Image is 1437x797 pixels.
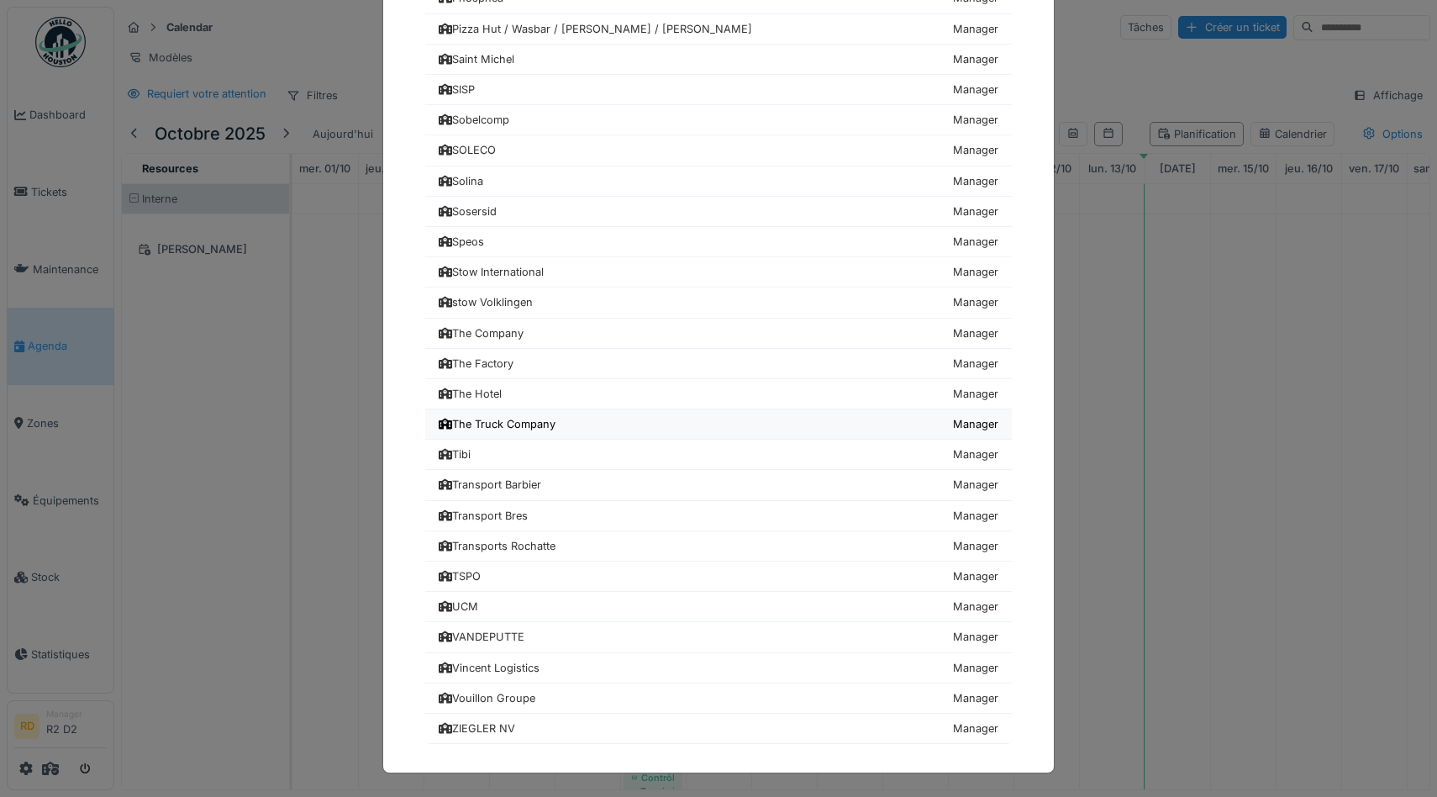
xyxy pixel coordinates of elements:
[953,538,998,554] div: Manager
[425,379,1012,409] a: The Hotel Manager
[439,508,528,524] div: Transport Bres
[953,446,998,462] div: Manager
[439,294,533,310] div: stow Volklingen
[953,203,998,219] div: Manager
[953,142,998,158] div: Manager
[425,166,1012,197] a: Solina Manager
[425,135,1012,166] a: SOLECO Manager
[953,599,998,615] div: Manager
[439,568,481,584] div: TSPO
[953,21,998,37] div: Manager
[439,386,502,402] div: The Hotel
[425,531,1012,562] a: Transports Rochatte Manager
[953,629,998,645] div: Manager
[439,264,544,280] div: Stow International
[953,112,998,128] div: Manager
[425,592,1012,622] a: UCM Manager
[953,234,998,250] div: Manager
[439,51,514,67] div: Saint Michel
[425,622,1012,652] a: VANDEPUTTE Manager
[439,477,541,493] div: Transport Barbier
[425,409,1012,440] a: The Truck Company Manager
[439,690,535,706] div: Vouillon Groupe
[953,477,998,493] div: Manager
[425,257,1012,288] a: Stow International Manager
[439,234,484,250] div: Speos
[439,446,471,462] div: Tibi
[953,82,998,98] div: Manager
[425,349,1012,379] a: The Factory Manager
[425,288,1012,318] a: stow Volklingen Manager
[953,294,998,310] div: Manager
[953,386,998,402] div: Manager
[953,173,998,189] div: Manager
[425,470,1012,500] a: Transport Barbier Manager
[425,714,1012,744] a: ZIEGLER NV Manager
[439,660,540,676] div: Vincent Logistics
[953,568,998,584] div: Manager
[439,629,524,645] div: VANDEPUTTE
[439,82,475,98] div: SISP
[425,562,1012,592] a: TSPO Manager
[439,203,497,219] div: Sosersid
[439,416,555,432] div: The Truck Company
[953,690,998,706] div: Manager
[425,197,1012,227] a: Sosersid Manager
[439,325,524,341] div: The Company
[439,21,752,37] div: Pizza Hut / Wasbar / [PERSON_NAME] / [PERSON_NAME]
[425,105,1012,135] a: Sobelcomp Manager
[439,538,555,554] div: Transports Rochatte
[425,440,1012,470] a: Tibi Manager
[953,660,998,676] div: Manager
[425,501,1012,531] a: Transport Bres Manager
[425,14,1012,45] a: Pizza Hut / Wasbar / [PERSON_NAME] / [PERSON_NAME] Manager
[439,112,509,128] div: Sobelcomp
[439,599,478,615] div: UCM
[953,356,998,372] div: Manager
[953,416,998,432] div: Manager
[439,142,496,158] div: SOLECO
[439,356,513,372] div: The Factory
[439,720,515,736] div: ZIEGLER NV
[953,720,998,736] div: Manager
[425,319,1012,349] a: The Company Manager
[439,173,483,189] div: Solina
[425,653,1012,684] a: Vincent Logistics Manager
[425,45,1012,75] a: Saint Michel Manager
[425,75,1012,105] a: SISP Manager
[953,508,998,524] div: Manager
[953,325,998,341] div: Manager
[953,51,998,67] div: Manager
[425,227,1012,257] a: Speos Manager
[425,684,1012,714] a: Vouillon Groupe Manager
[953,264,998,280] div: Manager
